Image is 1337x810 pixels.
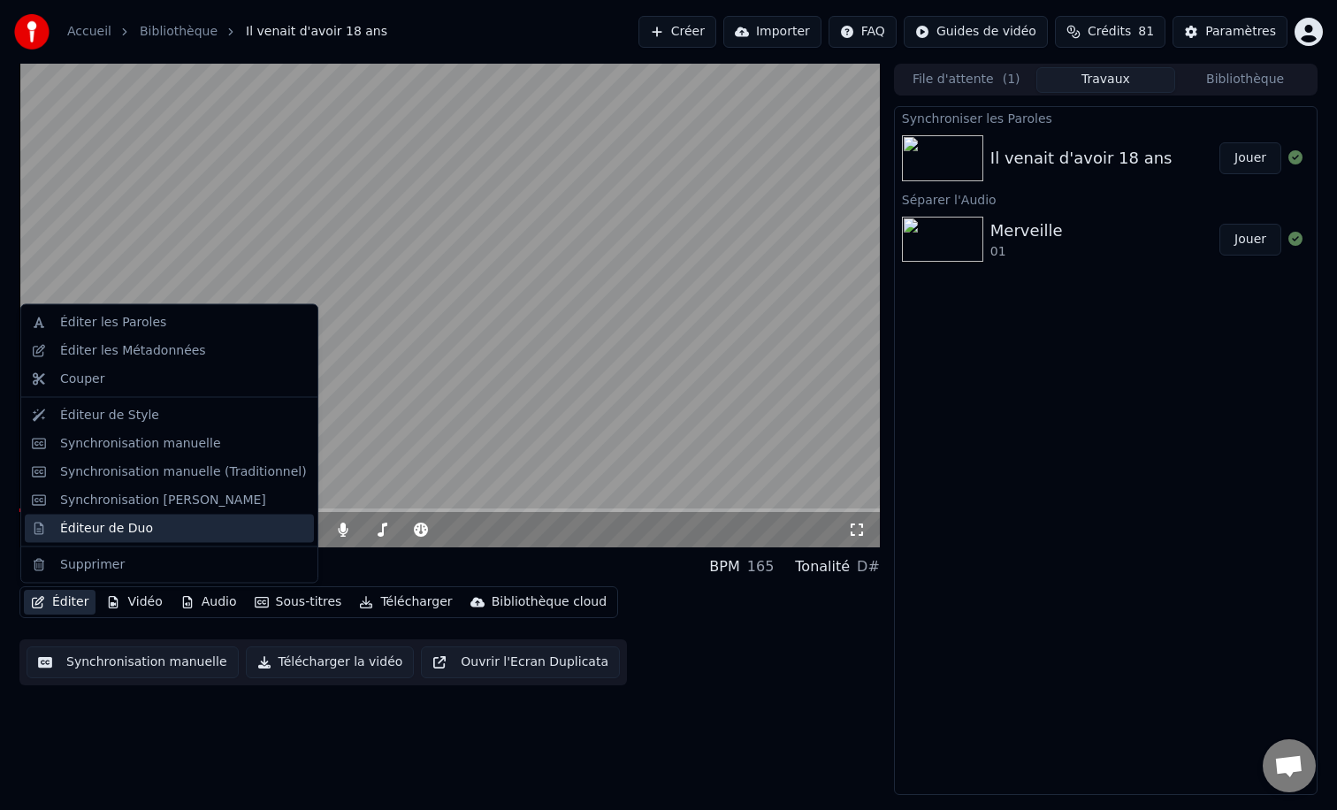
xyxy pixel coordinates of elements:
[24,590,95,615] button: Éditer
[1175,67,1315,93] button: Bibliothèque
[60,519,153,537] div: Éditeur de Duo
[747,556,775,577] div: 165
[352,590,459,615] button: Télécharger
[1055,16,1165,48] button: Crédits81
[140,23,218,41] a: Bibliothèque
[60,406,159,424] div: Éditeur de Style
[421,646,620,678] button: Ouvrir l'Ecran Duplicata
[1138,23,1154,41] span: 81
[67,23,111,41] a: Accueil
[14,14,50,50] img: youka
[895,188,1317,210] div: Séparer l'Audio
[246,23,387,41] span: Il venait d'avoir 18 ans
[492,593,607,611] div: Bibliothèque cloud
[60,491,266,508] div: Synchronisation [PERSON_NAME]
[990,146,1173,171] div: Il venait d'avoir 18 ans
[246,646,415,678] button: Télécharger la vidéo
[60,370,104,387] div: Couper
[60,341,206,359] div: Éditer les Métadonnées
[723,16,821,48] button: Importer
[990,218,1063,243] div: Merveille
[990,243,1063,261] div: 01
[897,67,1036,93] button: File d'attente
[248,590,349,615] button: Sous-titres
[1205,23,1276,41] div: Paramètres
[99,590,169,615] button: Vidéo
[795,556,850,577] div: Tonalité
[19,554,221,579] div: Il venait d'avoir 18 ans
[904,16,1048,48] button: Guides de vidéo
[1003,71,1020,88] span: ( 1 )
[27,646,239,678] button: Synchronisation manuelle
[895,107,1317,128] div: Synchroniser les Paroles
[1173,16,1287,48] button: Paramètres
[60,314,166,332] div: Éditer les Paroles
[60,434,221,452] div: Synchronisation manuelle
[173,590,244,615] button: Audio
[67,23,387,41] nav: breadcrumb
[857,556,880,577] div: D#
[709,556,739,577] div: BPM
[1036,67,1176,93] button: Travaux
[60,462,307,480] div: Synchronisation manuelle (Traditionnel)
[829,16,897,48] button: FAQ
[1263,739,1316,792] a: Ouvrir le chat
[1088,23,1131,41] span: Crédits
[1219,224,1281,256] button: Jouer
[1219,142,1281,174] button: Jouer
[60,555,125,573] div: Supprimer
[638,16,716,48] button: Créer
